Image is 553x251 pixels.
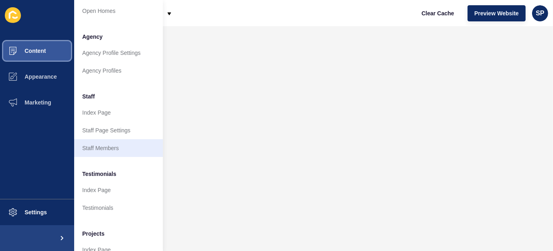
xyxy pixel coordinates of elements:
[74,2,163,20] a: Open Homes
[468,5,526,21] button: Preview Website
[74,199,163,217] a: Testimonials
[74,104,163,121] a: Index Page
[82,92,95,100] span: Staff
[74,44,163,62] a: Agency Profile Settings
[82,33,103,41] span: Agency
[82,230,104,238] span: Projects
[74,181,163,199] a: Index Page
[474,9,519,17] span: Preview Website
[82,170,116,178] span: Testimonials
[415,5,461,21] button: Clear Cache
[74,62,163,79] a: Agency Profiles
[74,121,163,139] a: Staff Page Settings
[536,9,544,17] span: SP
[422,9,454,17] span: Clear Cache
[74,139,163,157] a: Staff Members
